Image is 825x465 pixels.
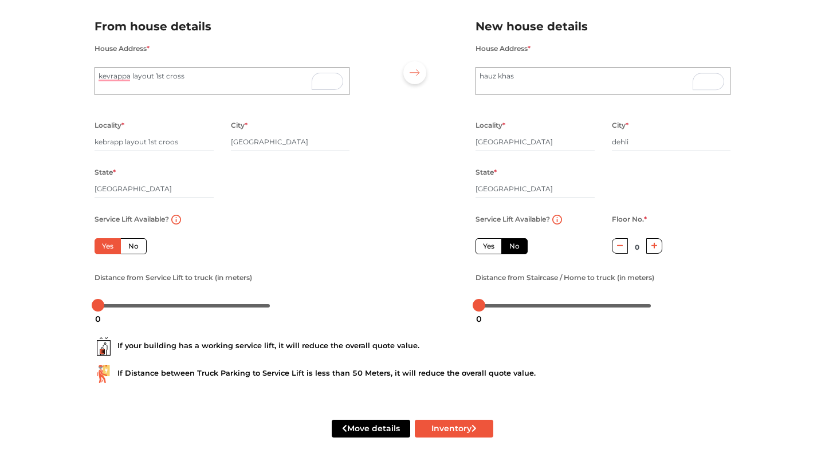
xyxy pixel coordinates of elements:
label: Yes [95,238,121,254]
label: Floor No. [612,212,647,227]
h2: From house details [95,17,349,36]
label: City [231,118,247,133]
div: 0 [91,309,105,329]
label: Service Lift Available? [476,212,550,227]
div: If your building has a working service lift, it will reduce the overall quote value. [95,337,730,356]
label: City [612,118,628,133]
label: Locality [476,118,505,133]
label: House Address [95,41,150,56]
textarea: To enrich screen reader interactions, please activate Accessibility in Grammarly extension settings [95,67,349,96]
img: ... [95,337,113,356]
label: Distance from Service Lift to truck (in meters) [95,270,252,285]
div: 0 [472,309,486,329]
textarea: To enrich screen reader interactions, please activate Accessibility in Grammarly extension settings [476,67,730,96]
label: Locality [95,118,124,133]
label: No [120,238,147,254]
label: Distance from Staircase / Home to truck (in meters) [476,270,654,285]
h2: New house details [476,17,730,36]
div: If Distance between Truck Parking to Service Lift is less than 50 Meters, it will reduce the over... [95,365,730,383]
img: ... [95,365,113,383]
label: Yes [476,238,502,254]
button: Move details [332,420,410,438]
label: Service Lift Available? [95,212,169,227]
label: State [95,165,116,180]
button: Inventory [415,420,493,438]
label: House Address [476,41,531,56]
label: No [501,238,528,254]
label: State [476,165,497,180]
